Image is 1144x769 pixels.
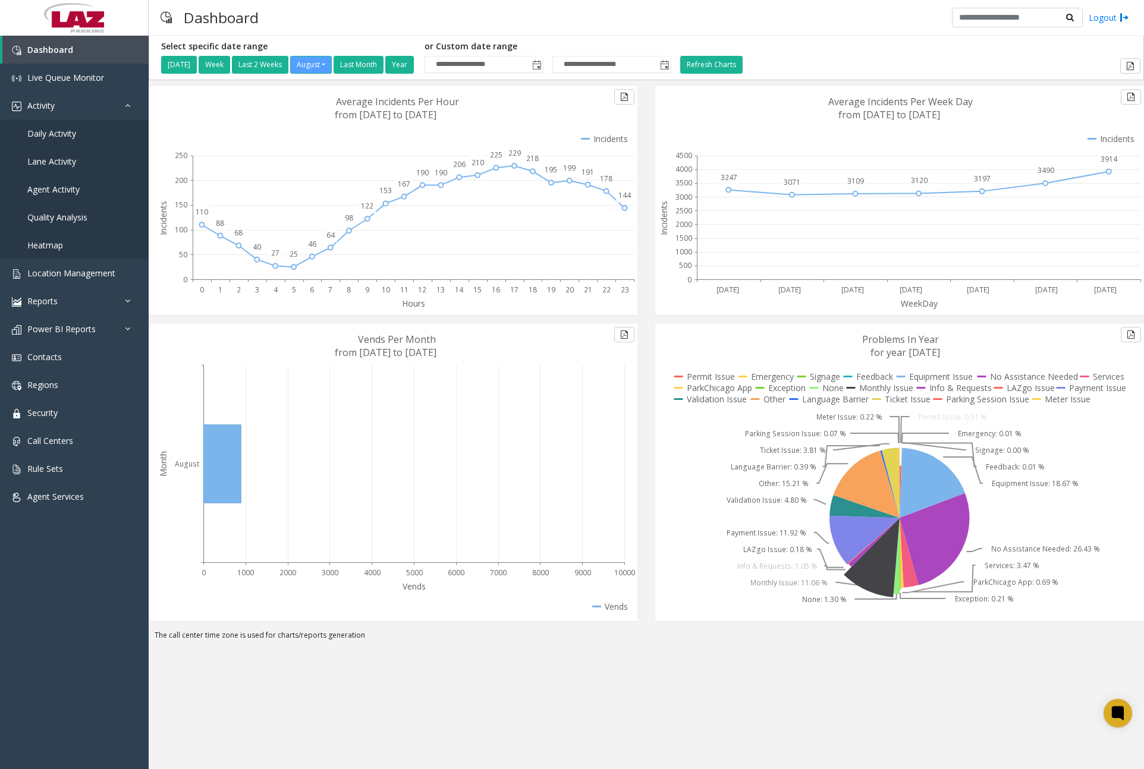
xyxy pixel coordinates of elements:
[12,102,21,111] img: 'icon'
[416,168,429,178] text: 190
[727,528,806,538] text: Payment Issue: 11.92 %
[828,95,973,108] text: Average Incidents Per Week Day
[862,333,939,346] text: Problems In Year
[12,465,21,474] img: 'icon'
[974,174,991,184] text: 3197
[27,72,104,83] span: Live Queue Monitor
[199,56,230,74] button: Week
[27,463,63,474] span: Rule Sets
[919,412,987,422] text: Permit Issue: 0.51 %
[326,230,335,240] text: 64
[178,3,265,32] h3: Dashboard
[530,56,543,73] span: Toggle popup
[237,285,241,295] text: 2
[1038,165,1054,175] text: 3490
[679,260,692,270] text: 500
[532,568,549,578] text: 8000
[992,478,1079,488] text: Equipment Issue: 18.67 %
[336,95,459,108] text: Average Incidents Per Hour
[510,285,518,295] text: 17
[27,379,58,390] span: Regions
[27,212,87,223] span: Quality Analysis
[308,239,316,249] text: 46
[584,285,592,295] text: 21
[778,285,801,295] text: [DATE]
[12,325,21,335] img: 'icon'
[290,56,332,74] button: August
[582,167,594,177] text: 191
[490,150,502,160] text: 225
[175,200,187,210] text: 150
[602,285,611,295] text: 22
[508,148,521,158] text: 229
[274,285,278,295] text: 4
[675,219,692,229] text: 2000
[680,56,743,74] button: Refresh Charts
[175,150,187,160] text: 250
[200,285,204,295] text: 0
[402,298,425,309] text: Hours
[406,568,423,578] text: 5000
[27,435,73,446] span: Call Centers
[1121,327,1141,342] button: Export to pdf
[149,630,1144,647] div: The call center time zone is used for charts/reports generation
[237,568,254,578] text: 1000
[27,323,96,335] span: Power BI Reports
[2,36,149,64] a: Dashboard
[175,175,187,185] text: 200
[1094,285,1117,295] text: [DATE]
[986,462,1045,472] text: Feedback: 0.01 %
[721,172,737,182] text: 3247
[675,150,692,160] text: 4500
[175,459,199,469] text: August
[400,285,408,295] text: 11
[985,560,1039,571] text: Services: 3.47 %
[675,247,692,257] text: 1000
[991,544,1100,554] text: No Assistance Needed: 26.43 %
[784,177,800,187] text: 3071
[618,190,631,200] text: 144
[290,249,298,259] text: 25
[358,333,436,346] text: Vends Per Month
[901,298,938,309] text: WeekDay
[12,297,21,307] img: 'icon'
[435,168,447,178] text: 190
[658,201,670,235] text: Incidents
[600,174,612,184] text: 178
[27,267,115,279] span: Location Management
[418,285,426,295] text: 12
[12,381,21,390] img: 'icon'
[379,185,392,196] text: 153
[12,353,21,363] img: 'icon'
[1089,11,1129,24] a: Logout
[802,594,847,604] text: None: 1.30 %
[403,581,426,592] text: Vends
[12,74,21,83] img: 'icon'
[179,250,187,260] text: 50
[27,295,58,307] span: Reports
[614,89,634,105] button: Export to pdf
[335,346,436,359] text: from [DATE] to [DATE]
[234,228,243,238] text: 68
[216,218,224,228] text: 88
[158,451,169,477] text: Month
[27,407,58,418] span: Security
[161,56,197,74] button: [DATE]
[911,175,928,185] text: 3120
[448,568,464,578] text: 6000
[737,561,818,571] text: Info & Requests: 1.05 %
[361,201,373,211] text: 122
[12,437,21,446] img: 'icon'
[731,462,816,472] text: Language Barrier: 0.39 %
[492,285,500,295] text: 16
[175,225,187,235] text: 100
[565,285,574,295] text: 20
[563,163,576,173] text: 199
[12,409,21,418] img: 'icon'
[750,578,828,588] text: Monthly Issue: 11.06 %
[675,178,692,188] text: 3500
[975,445,1029,455] text: Signage: 0.00 %
[1035,285,1058,295] text: [DATE]
[658,56,671,73] span: Toggle popup
[27,100,55,111] span: Activity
